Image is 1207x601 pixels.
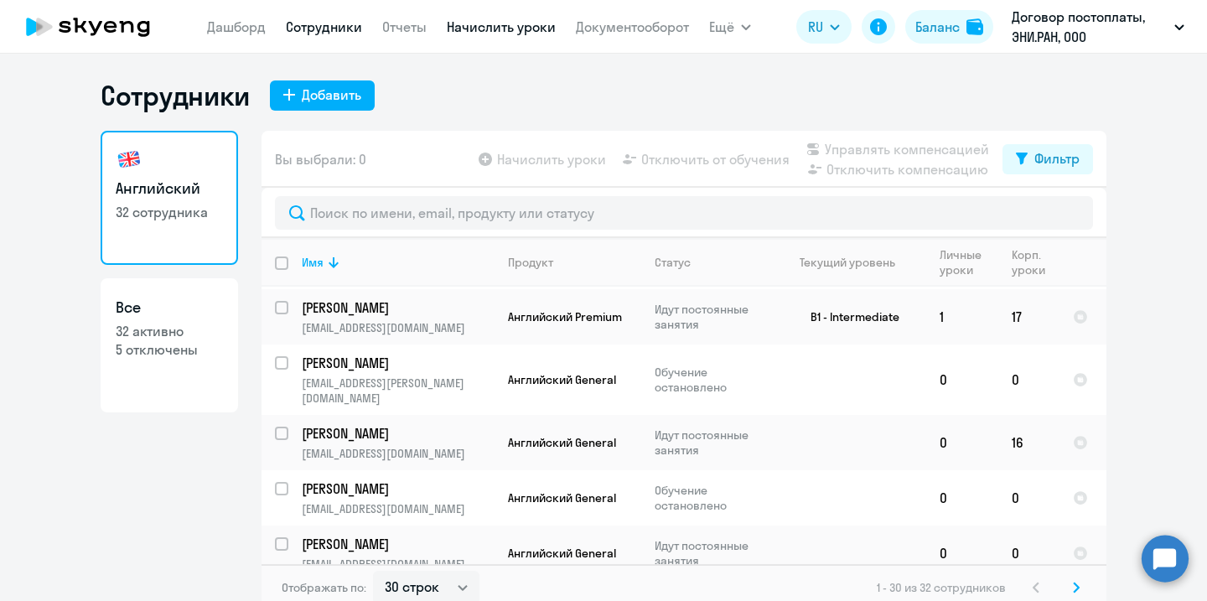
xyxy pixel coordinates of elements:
[940,247,987,277] div: Личные уроки
[998,526,1059,581] td: 0
[116,146,142,173] img: english
[998,470,1059,526] td: 0
[998,415,1059,470] td: 16
[998,289,1059,345] td: 17
[207,18,266,35] a: Дашборд
[655,365,769,395] p: Обучение остановлено
[116,322,223,340] p: 32 активно
[302,557,494,572] p: [EMAIL_ADDRESS][DOMAIN_NAME]
[1003,7,1193,47] button: Договор постоплаты, ЭНИ.РАН, ООО
[926,526,998,581] td: 0
[1034,148,1080,168] div: Фильтр
[796,10,852,44] button: RU
[940,247,997,277] div: Личные уроки
[302,479,494,498] a: [PERSON_NAME]
[770,289,926,345] td: B1 - Intermediate
[302,424,491,443] p: [PERSON_NAME]
[655,538,769,568] p: Идут постоянные занятия
[302,501,494,516] p: [EMAIL_ADDRESS][DOMAIN_NAME]
[302,479,491,498] p: [PERSON_NAME]
[926,289,998,345] td: 1
[808,17,823,37] span: RU
[655,483,769,513] p: Обучение остановлено
[709,17,734,37] span: Ещё
[302,85,361,105] div: Добавить
[655,255,769,270] div: Статус
[302,446,494,461] p: [EMAIL_ADDRESS][DOMAIN_NAME]
[998,345,1059,415] td: 0
[286,18,362,35] a: Сотрудники
[508,309,622,324] span: Английский Premium
[275,196,1093,230] input: Поиск по имени, email, продукту или статусу
[302,354,491,372] p: [PERSON_NAME]
[116,178,223,199] h3: Английский
[302,354,494,372] a: [PERSON_NAME]
[1012,247,1048,277] div: Корп. уроки
[116,203,223,221] p: 32 сотрудника
[966,18,983,35] img: balance
[101,131,238,265] a: Английский32 сотрудника
[302,320,494,335] p: [EMAIL_ADDRESS][DOMAIN_NAME]
[302,424,494,443] a: [PERSON_NAME]
[508,255,640,270] div: Продукт
[1012,7,1168,47] p: Договор постоплаты, ЭНИ.РАН, ООО
[302,255,324,270] div: Имя
[302,298,491,317] p: [PERSON_NAME]
[282,580,366,595] span: Отображать по:
[655,255,691,270] div: Статус
[709,10,751,44] button: Ещё
[784,255,925,270] div: Текущий уровень
[302,535,491,553] p: [PERSON_NAME]
[302,535,494,553] a: [PERSON_NAME]
[926,470,998,526] td: 0
[877,580,1006,595] span: 1 - 30 из 32 сотрудников
[1002,144,1093,174] button: Фильтр
[302,255,494,270] div: Имя
[1012,247,1059,277] div: Корп. уроки
[508,435,616,450] span: Английский General
[508,255,553,270] div: Продукт
[101,278,238,412] a: Все32 активно5 отключены
[800,255,895,270] div: Текущий уровень
[101,79,250,112] h1: Сотрудники
[508,546,616,561] span: Английский General
[302,298,494,317] a: [PERSON_NAME]
[655,427,769,458] p: Идут постоянные занятия
[926,345,998,415] td: 0
[508,490,616,505] span: Английский General
[655,302,769,332] p: Идут постоянные занятия
[116,297,223,319] h3: Все
[302,376,494,406] p: [EMAIL_ADDRESS][PERSON_NAME][DOMAIN_NAME]
[382,18,427,35] a: Отчеты
[116,340,223,359] p: 5 отключены
[926,415,998,470] td: 0
[270,80,375,111] button: Добавить
[576,18,689,35] a: Документооборот
[447,18,556,35] a: Начислить уроки
[915,17,960,37] div: Баланс
[275,149,366,169] span: Вы выбрали: 0
[905,10,993,44] button: Балансbalance
[508,372,616,387] span: Английский General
